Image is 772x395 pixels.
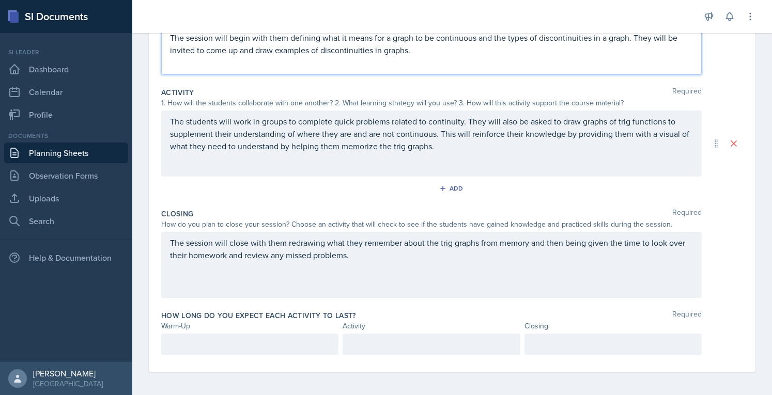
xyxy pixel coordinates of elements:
span: Required [672,310,702,321]
div: Activity [343,321,520,331]
p: The session will close with them redrawing what they remember about the trig graphs from memory a... [170,236,693,261]
label: Activity [161,87,194,98]
div: Help & Documentation [4,247,128,268]
a: Uploads [4,188,128,209]
div: 1. How will the students collaborate with one another? 2. What learning strategy will you use? 3.... [161,98,702,108]
div: Closing [524,321,702,331]
div: Si leader [4,48,128,57]
span: Required [672,209,702,219]
a: Observation Forms [4,165,128,186]
div: Add [441,184,464,193]
div: How do you plan to close your session? Choose an activity that will check to see if the students ... [161,219,702,230]
div: [PERSON_NAME] [33,368,103,378]
span: Required [672,87,702,98]
a: Dashboard [4,59,128,80]
div: Documents [4,131,128,140]
p: The students will work in groups to complete quick problems related to continuity. They will also... [170,115,693,152]
div: Warm-Up [161,321,338,331]
button: Add [436,181,469,196]
a: Search [4,211,128,231]
label: Closing [161,209,193,219]
a: Planning Sheets [4,143,128,163]
p: The session will begin with them defining what it means for a graph to be continuous and the type... [170,31,693,56]
a: Calendar [4,82,128,102]
div: [GEOGRAPHIC_DATA] [33,378,103,389]
label: How long do you expect each activity to last? [161,310,356,321]
a: Profile [4,104,128,125]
